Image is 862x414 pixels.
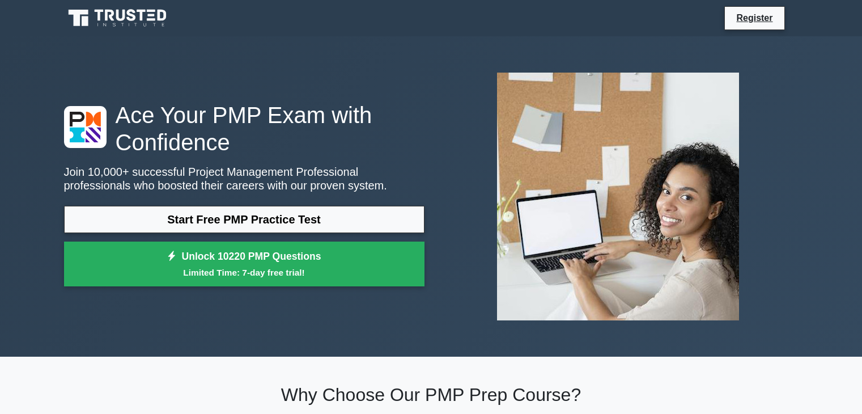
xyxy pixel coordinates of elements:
[78,266,410,279] small: Limited Time: 7-day free trial!
[64,102,424,156] h1: Ace Your PMP Exam with Confidence
[64,242,424,287] a: Unlock 10220 PMP QuestionsLimited Time: 7-day free trial!
[64,384,799,405] h2: Why Choose Our PMP Prep Course?
[64,206,424,233] a: Start Free PMP Practice Test
[729,11,779,25] a: Register
[64,165,424,192] p: Join 10,000+ successful Project Management Professional professionals who boosted their careers w...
